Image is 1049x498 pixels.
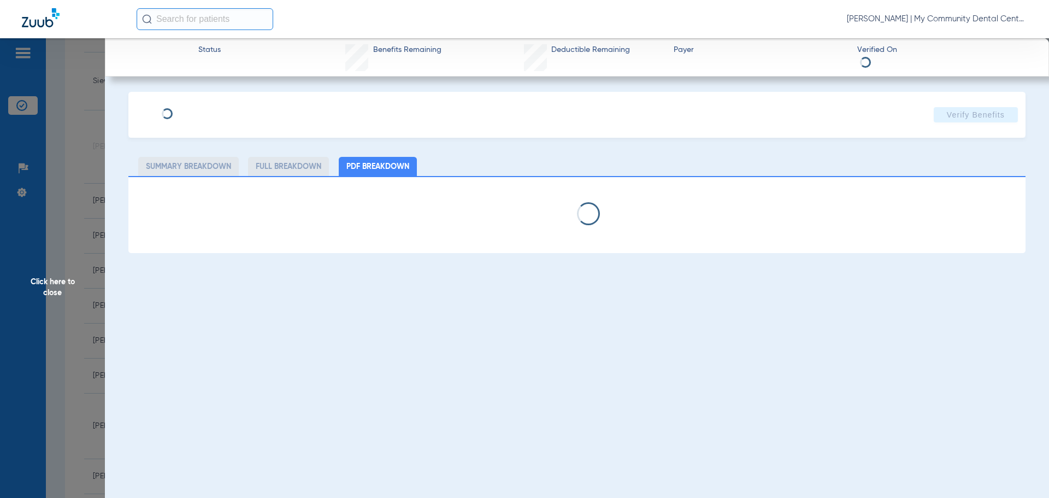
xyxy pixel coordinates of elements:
li: Summary Breakdown [138,157,239,176]
iframe: Chat Widget [994,446,1049,498]
span: Benefits Remaining [373,44,441,56]
img: Zuub Logo [22,8,60,27]
input: Search for patients [137,8,273,30]
li: Full Breakdown [248,157,329,176]
span: Payer [674,44,848,56]
span: Verified On [857,44,1032,56]
li: PDF Breakdown [339,157,417,176]
span: Deductible Remaining [551,44,630,56]
span: Status [198,44,221,56]
span: [PERSON_NAME] | My Community Dental Centers [847,14,1027,25]
img: Search Icon [142,14,152,24]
